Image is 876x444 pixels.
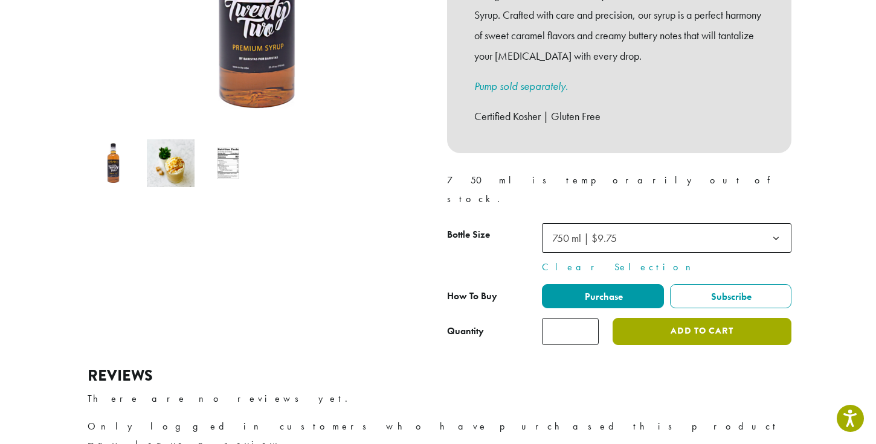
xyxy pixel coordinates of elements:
[547,226,629,250] span: 750 ml | $9.75
[447,226,542,244] label: Bottle Size
[204,139,252,187] img: Barista 22 Caramel Syrup - Image 3
[88,367,788,385] h2: Reviews
[89,139,137,187] img: Barista 22 Caramel Syrup
[709,290,752,303] span: Subscribe
[542,318,599,345] input: Product quantity
[613,318,791,345] button: Add to cart
[542,223,791,253] span: 750 ml | $9.75
[447,171,791,208] p: 750 ml is temporarily out of stock.
[474,106,764,127] p: Certified Kosher | Gluten Free
[542,260,791,274] a: Clear Selection
[583,290,623,303] span: Purchase
[474,79,568,93] a: Pump sold separately.
[147,139,195,187] img: Barista 22 Caramel Syrup - Image 2
[447,324,484,338] div: Quantity
[88,390,788,408] p: There are no reviews yet.
[447,290,497,302] span: How To Buy
[552,231,617,245] span: 750 ml | $9.75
